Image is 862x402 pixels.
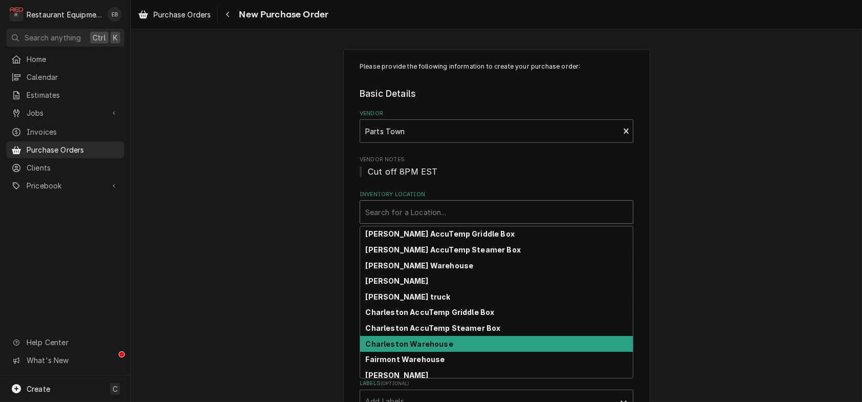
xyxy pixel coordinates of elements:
[360,165,633,178] span: Vendor Notes
[153,9,211,20] span: Purchase Orders
[27,72,119,82] span: Calendar
[6,87,124,103] a: Estimates
[366,340,453,348] strong: Charleston Warehouse
[6,123,124,140] a: Invoices
[366,308,495,316] strong: Charleston AccuTemp Griddle Box
[366,292,451,301] strong: [PERSON_NAME] truck
[27,54,119,65] span: Home
[360,110,633,118] label: Vendor
[366,229,515,238] strong: [PERSON_NAME] AccuTemp Griddle Box
[6,29,124,47] button: Search anythingCtrlK
[360,156,633,164] span: Vendor Notes
[366,355,445,364] strong: Fairmont Warehouse
[360,62,633,71] p: Please provide the following information to create your purchase order:
[6,334,124,351] a: Go to Help Center
[219,6,236,23] button: Navigate back
[27,337,118,348] span: Help Center
[360,191,633,224] div: Inventory Location
[366,245,521,254] strong: [PERSON_NAME] AccuTemp Steamer Box
[6,352,124,369] a: Go to What's New
[134,6,215,23] a: Purchase Orders
[6,104,124,121] a: Go to Jobs
[360,87,633,100] legend: Basic Details
[366,277,429,285] strong: [PERSON_NAME]
[9,7,24,22] div: Restaurant Equipment Diagnostics's Avatar
[366,261,474,270] strong: [PERSON_NAME] Warehouse
[360,156,633,178] div: Vendor Notes
[25,32,81,43] span: Search anything
[27,144,119,155] span: Purchase Orders
[6,177,124,194] a: Go to Pricebook
[27,108,104,118] span: Jobs
[366,324,501,332] strong: Charleston AccuTemp Steamer Box
[113,32,118,43] span: K
[360,379,633,388] label: Labels
[6,51,124,68] a: Home
[9,7,24,22] div: R
[360,110,633,143] div: Vendor
[107,7,122,22] div: Emily Bird's Avatar
[27,90,119,100] span: Estimates
[113,384,118,394] span: C
[107,7,122,22] div: EB
[360,191,633,199] label: Inventory Location
[236,8,328,22] span: New Purchase Order
[27,9,102,20] div: Restaurant Equipment Diagnostics
[27,162,119,173] span: Clients
[27,385,50,393] span: Create
[27,355,118,366] span: What's New
[6,159,124,176] a: Clients
[366,371,429,379] strong: [PERSON_NAME]
[368,166,437,177] span: Cut off 8PM EST
[381,380,409,386] span: ( optional )
[27,126,119,137] span: Invoices
[6,141,124,158] a: Purchase Orders
[27,180,104,191] span: Pricebook
[6,69,124,86] a: Calendar
[93,32,106,43] span: Ctrl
